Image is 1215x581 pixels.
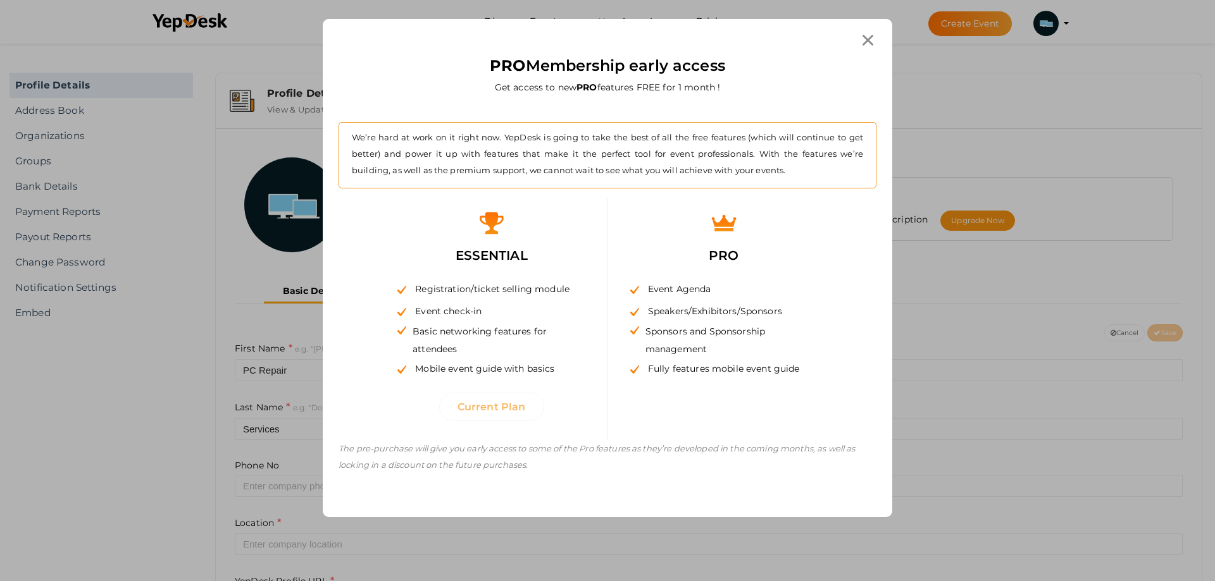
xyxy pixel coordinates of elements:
img: Success [630,365,639,374]
img: Success [397,308,406,316]
span: Current Plan [458,401,526,413]
label: The pre-purchase will give you early access to some of the Pro features as they’re developed in t... [339,440,876,473]
span: Event Agenda [642,283,711,295]
img: crown.svg [711,211,737,236]
span: Registration/ticket selling module [409,283,570,295]
label: Get access to new features FREE for 1 month ! [495,81,721,94]
label: Membership early access [490,54,725,78]
label: ESSENTIAL [446,236,537,275]
b: PRO [490,56,525,75]
img: trophy.svg [479,211,504,236]
img: Success [630,286,639,294]
span: Mobile event guide with basics [409,363,554,374]
span: Basic networking features for attendees [406,322,585,358]
span: Sponsors and Sponsorship management [639,322,818,358]
span: Fully features mobile event guide [642,363,800,374]
img: Success [397,286,406,294]
img: Success [630,326,639,334]
button: Current Plan [439,393,544,421]
span: Event check-in [409,305,482,317]
b: PRO [576,82,597,93]
label: PRO [699,236,748,275]
img: Success [397,326,406,334]
img: Success [397,365,406,374]
label: We’re hard at work on it right now. YepDesk is going to take the best of all the free features (w... [352,129,863,178]
span: Speakers/Exhibitors/Sponsors [642,305,782,317]
img: Success [630,308,639,316]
